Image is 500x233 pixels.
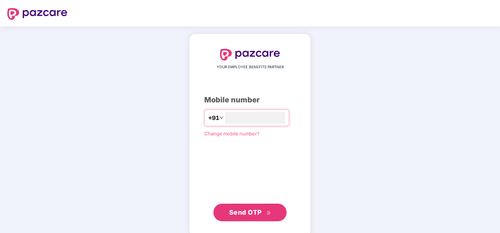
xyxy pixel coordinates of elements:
[266,211,271,215] span: double-right
[213,204,287,221] button: Send OTPdouble-right
[208,113,219,123] span: +91
[204,131,260,136] a: Change mobile number?
[204,94,296,106] div: Mobile number
[220,49,280,61] img: logo
[229,208,262,216] span: Send OTP
[217,64,284,70] span: YOUR EMPLOYEE BENEFITS PARTNER
[7,8,67,20] img: logo
[219,116,224,120] span: down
